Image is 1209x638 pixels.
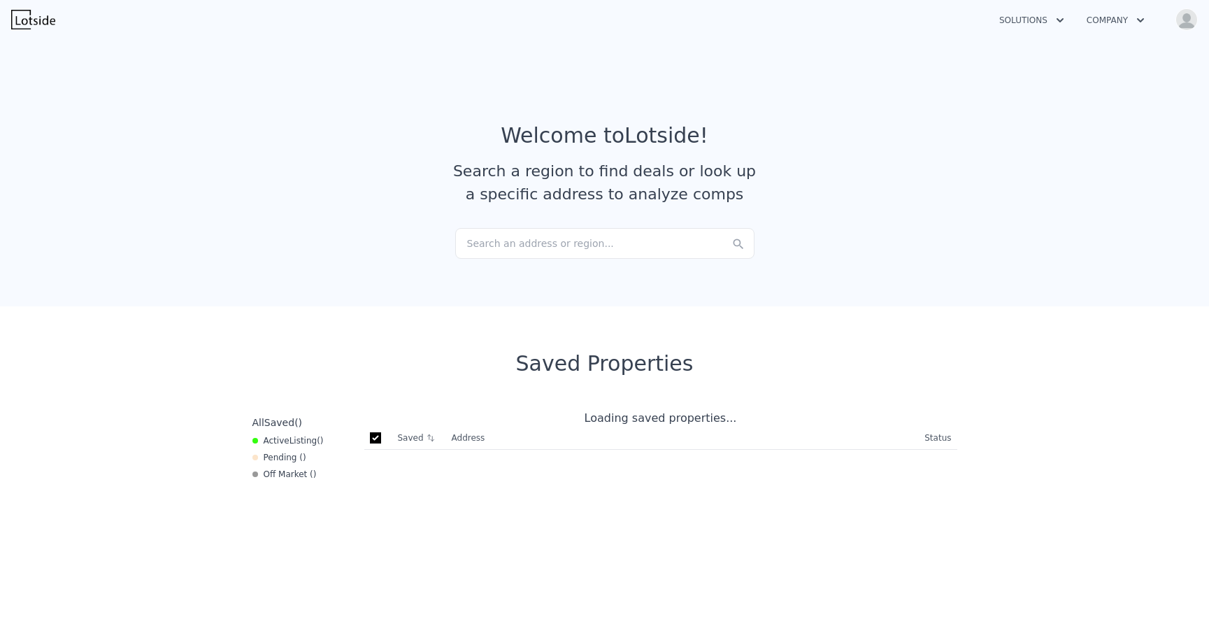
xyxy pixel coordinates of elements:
[1175,8,1198,31] img: avatar
[392,427,446,449] th: Saved
[919,427,957,450] th: Status
[247,351,963,376] div: Saved Properties
[252,469,317,480] div: Off Market ( )
[988,8,1075,33] button: Solutions
[264,417,294,428] span: Saved
[252,416,303,430] div: All ( )
[448,159,761,206] div: Search a region to find deals or look up a specific address to analyze comps
[1075,8,1156,33] button: Company
[11,10,55,29] img: Lotside
[501,123,708,148] div: Welcome to Lotside !
[446,427,920,450] th: Address
[264,435,324,446] span: Active ( )
[364,410,957,427] div: Loading saved properties...
[455,228,754,259] div: Search an address or region...
[252,452,306,463] div: Pending ( )
[289,436,317,446] span: Listing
